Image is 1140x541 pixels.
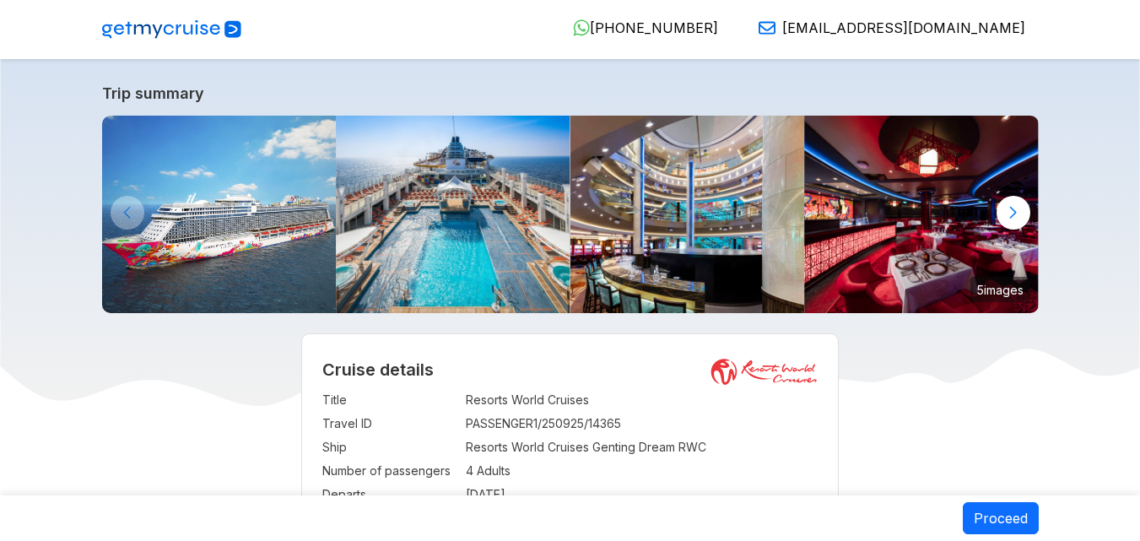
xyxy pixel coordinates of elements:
[322,483,457,506] td: Departs
[804,116,1039,313] img: 16.jpg
[963,502,1039,534] button: Proceed
[322,436,457,459] td: Ship
[466,436,819,459] td: Resorts World Cruises Genting Dream RWC
[457,483,466,506] td: :
[322,459,457,483] td: Number of passengers
[102,84,1039,102] a: Trip summary
[759,19,775,36] img: Email
[782,19,1025,36] span: [EMAIL_ADDRESS][DOMAIN_NAME]
[457,412,466,436] td: :
[570,116,805,313] img: 4.jpg
[457,388,466,412] td: :
[466,388,819,412] td: Resorts World Cruises
[102,116,337,313] img: GentingDreambyResortsWorldCruises-KlookIndia.jpg
[457,459,466,483] td: :
[322,360,819,380] h2: Cruise details
[590,19,718,36] span: [PHONE_NUMBER]
[970,277,1030,302] small: 5 images
[322,388,457,412] td: Title
[336,116,570,313] img: Main-Pool-800x533.jpg
[573,19,590,36] img: WhatsApp
[466,483,819,506] td: [DATE]
[559,19,718,36] a: [PHONE_NUMBER]
[745,19,1025,36] a: [EMAIL_ADDRESS][DOMAIN_NAME]
[457,436,466,459] td: :
[466,412,819,436] td: PASSENGER1/250925/14365
[322,412,457,436] td: Travel ID
[466,459,819,483] td: 4 Adults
